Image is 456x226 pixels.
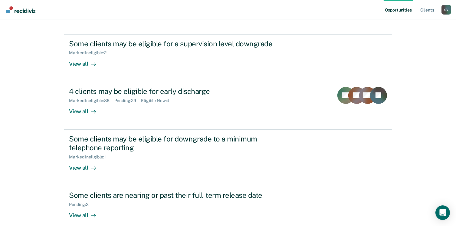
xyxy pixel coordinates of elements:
a: 4 clients may be eligible for early dischargeMarked Ineligible:85Pending:29Eligible Now:4View all [64,82,392,130]
div: 4 clients may be eligible for early discharge [69,87,281,96]
div: View all [69,159,103,171]
div: Pending : 29 [114,98,141,103]
div: Pending : 3 [69,202,93,207]
div: Some clients may be eligible for downgrade to a minimum telephone reporting [69,135,281,152]
div: Marked Ineligible : 2 [69,50,111,55]
div: Some clients may be eligible for a supervision level downgrade [69,39,281,48]
a: Some clients may be eligible for downgrade to a minimum telephone reportingMarked Ineligible:1Vie... [64,130,392,186]
div: Some clients are nearing or past their full-term release date [69,191,281,200]
div: View all [69,207,103,219]
div: C V [441,5,451,15]
div: View all [69,55,103,67]
div: Marked Ineligible : 85 [69,98,114,103]
a: Some clients may be eligible for a supervision level downgradeMarked Ineligible:2View all [64,34,392,82]
img: Recidiviz [6,6,35,13]
div: Marked Ineligible : 1 [69,155,110,160]
div: Eligible Now : 4 [141,98,174,103]
div: Open Intercom Messenger [435,205,450,220]
div: View all [69,103,103,115]
button: Profile dropdown button [441,5,451,15]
